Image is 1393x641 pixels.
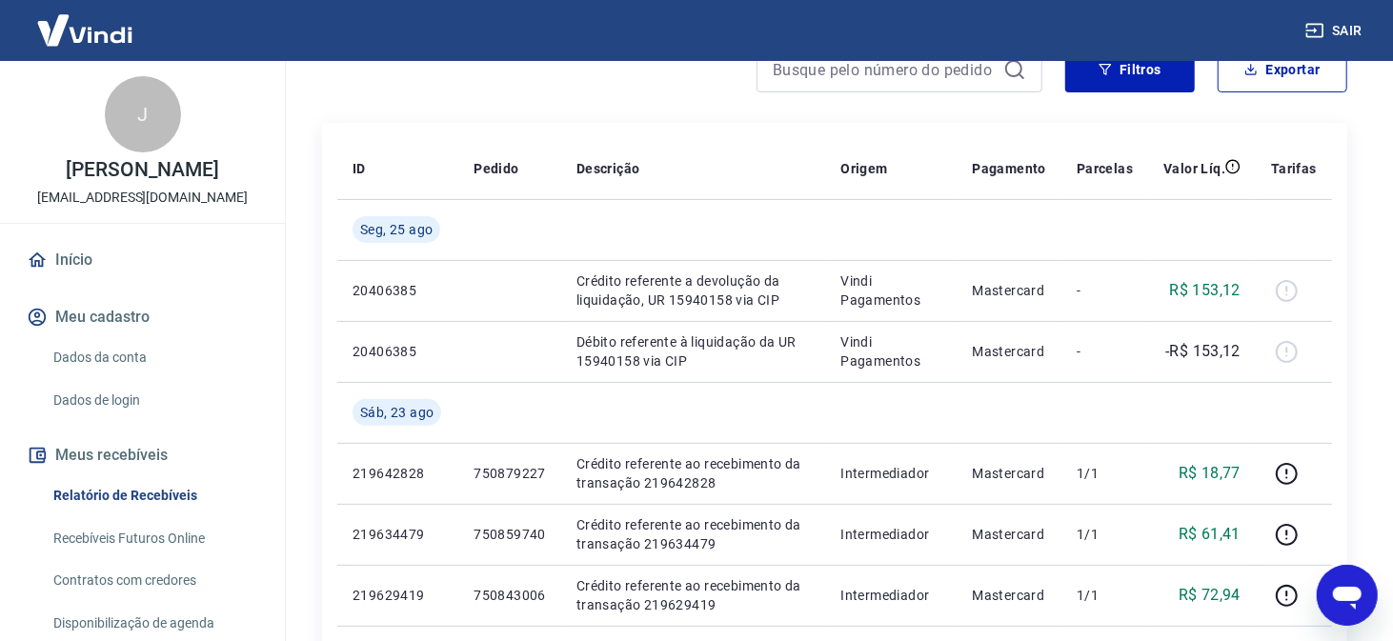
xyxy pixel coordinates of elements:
p: R$ 153,12 [1170,279,1242,302]
p: Pedido [474,159,518,178]
a: Dados da conta [46,338,262,377]
p: Mastercard [972,586,1046,605]
p: Vindi Pagamentos [840,332,941,371]
p: Intermediador [840,525,941,544]
p: Mastercard [972,342,1046,361]
p: - [1077,342,1133,361]
img: Vindi [23,1,147,59]
p: Mastercard [972,281,1046,300]
p: R$ 72,94 [1179,584,1241,607]
span: Seg, 25 ago [360,220,433,239]
p: R$ 61,41 [1179,523,1241,546]
span: Sáb, 23 ago [360,403,434,422]
p: R$ 18,77 [1179,462,1241,485]
p: Débito referente à liquidação da UR 15940158 via CIP [576,332,810,371]
p: Descrição [576,159,640,178]
iframe: Botão para abrir a janela de mensagens, conversa em andamento [1317,565,1378,626]
p: Crédito referente ao recebimento da transação 219642828 [576,454,810,492]
p: Origem [840,159,887,178]
p: Crédito referente ao recebimento da transação 219629419 [576,576,810,614]
p: Mastercard [972,525,1046,544]
p: Parcelas [1077,159,1133,178]
p: Crédito referente ao recebimento da transação 219634479 [576,515,810,553]
p: 1/1 [1077,525,1133,544]
p: 1/1 [1077,464,1133,483]
p: 1/1 [1077,586,1133,605]
p: 20406385 [353,281,443,300]
p: Intermediador [840,586,941,605]
a: Início [23,239,262,281]
input: Busque pelo número do pedido [773,55,996,84]
p: 219634479 [353,525,443,544]
p: 219642828 [353,464,443,483]
p: 750843006 [474,586,546,605]
p: [EMAIL_ADDRESS][DOMAIN_NAME] [37,188,248,208]
button: Meus recebíveis [23,434,262,476]
p: - [1077,281,1133,300]
a: Relatório de Recebíveis [46,476,262,515]
p: 20406385 [353,342,443,361]
a: Recebíveis Futuros Online [46,519,262,558]
p: 750879227 [474,464,546,483]
p: -R$ 153,12 [1165,340,1241,363]
a: Dados de login [46,381,262,420]
p: 750859740 [474,525,546,544]
button: Sair [1302,13,1370,49]
div: J [105,76,181,152]
p: Pagamento [972,159,1046,178]
p: Valor Líq. [1163,159,1225,178]
button: Meu cadastro [23,296,262,338]
p: 219629419 [353,586,443,605]
button: Exportar [1218,47,1347,92]
p: Mastercard [972,464,1046,483]
p: Tarifas [1271,159,1317,178]
p: [PERSON_NAME] [66,160,218,180]
button: Filtros [1065,47,1195,92]
a: Contratos com credores [46,561,262,600]
p: ID [353,159,366,178]
p: Vindi Pagamentos [840,271,941,310]
p: Intermediador [840,464,941,483]
p: Crédito referente a devolução da liquidação, UR 15940158 via CIP [576,271,810,310]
